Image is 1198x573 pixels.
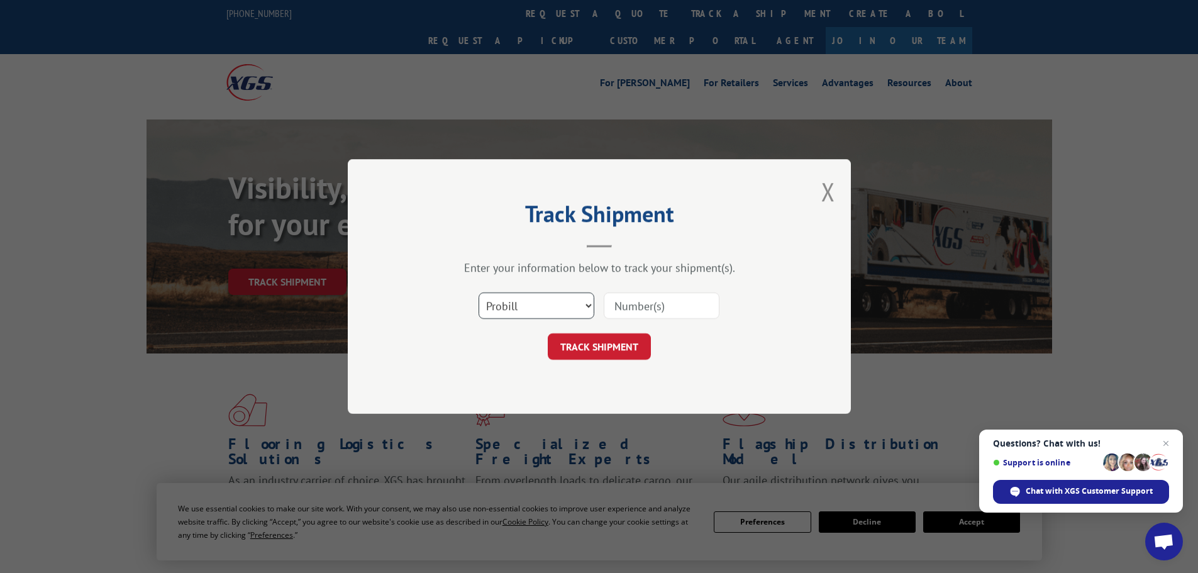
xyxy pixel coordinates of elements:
[1026,486,1153,497] span: Chat with XGS Customer Support
[1158,436,1173,451] span: Close chat
[604,292,719,319] input: Number(s)
[411,205,788,229] h2: Track Shipment
[993,458,1099,467] span: Support is online
[821,175,835,208] button: Close modal
[993,438,1169,448] span: Questions? Chat with us!
[993,480,1169,504] div: Chat with XGS Customer Support
[548,333,651,360] button: TRACK SHIPMENT
[411,260,788,275] div: Enter your information below to track your shipment(s).
[1145,523,1183,560] div: Open chat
